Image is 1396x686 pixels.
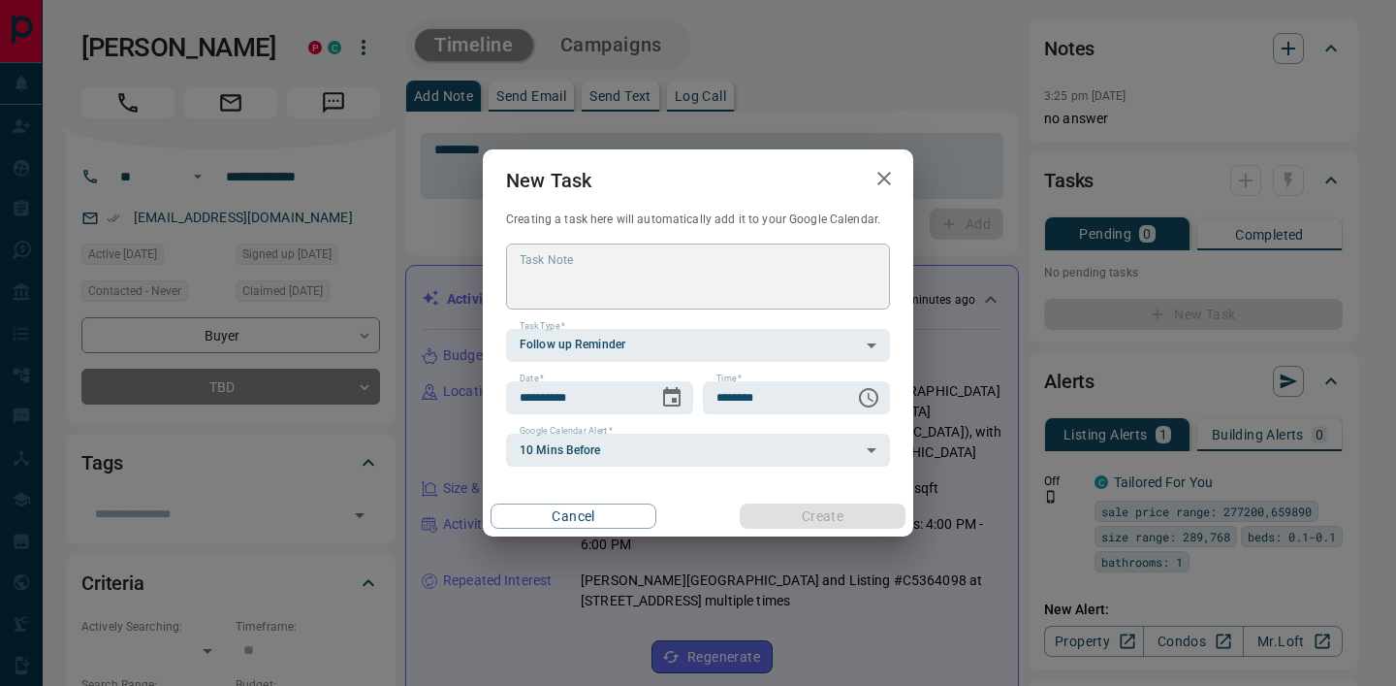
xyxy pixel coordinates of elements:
[506,329,890,362] div: Follow up Reminder
[520,320,565,333] label: Task Type
[506,212,890,228] p: Creating a task here will automatically add it to your Google Calendar.
[849,378,888,417] button: Choose time, selected time is 11:00 AM
[520,425,613,438] label: Google Calendar Alert
[520,373,544,385] label: Date
[716,373,742,385] label: Time
[652,378,691,417] button: Choose date, selected date is Sep 17, 2025
[483,149,615,212] h2: New Task
[506,434,890,467] div: 10 Mins Before
[491,504,656,529] button: Cancel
